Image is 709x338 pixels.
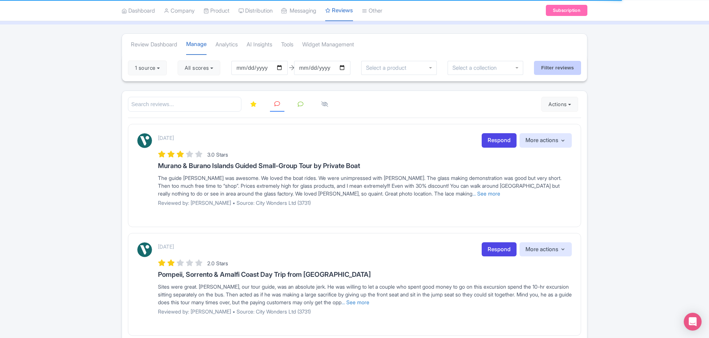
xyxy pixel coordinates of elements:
[215,35,238,55] a: Analytics
[302,35,354,55] a: Widget Management
[546,5,587,16] a: Subscription
[186,34,207,55] a: Manage
[684,313,702,331] div: Open Intercom Messenger
[238,0,273,21] a: Distribution
[207,151,228,158] span: 3.0 Stars
[158,174,572,197] div: The guide [PERSON_NAME] was awesome. We loved the boat rides. We were unimpressed with [PERSON_NA...
[247,35,272,55] a: AI Insights
[482,133,517,148] a: Respond
[128,97,241,112] input: Search reviews...
[158,308,572,315] p: Reviewed by: [PERSON_NAME] • Source: City Wonders Ltd (3731)
[158,134,174,142] p: [DATE]
[137,133,152,148] img: Viator Logo
[520,242,572,257] button: More actions
[158,199,572,207] p: Reviewed by: [PERSON_NAME] • Source: City Wonders Ltd (3731)
[520,133,572,148] button: More actions
[472,190,500,197] a: ... See more
[128,60,167,75] button: 1 source
[342,299,369,305] a: ... See more
[362,0,382,21] a: Other
[281,35,293,55] a: Tools
[158,243,174,250] p: [DATE]
[178,60,220,75] button: All scores
[158,283,572,306] div: Sites were great. [PERSON_NAME], our tour guide, was an absolute jerk. He was willing to let a co...
[452,65,502,71] input: Select a collection
[122,0,155,21] a: Dashboard
[158,162,572,170] h3: Murano & Burano Islands Guided Small-Group Tour by Private Boat
[137,242,152,257] img: Viator Logo
[207,260,228,266] span: 2.0 Stars
[158,271,572,278] h3: Pompeii, Sorrento & Amalfi Coast Day Trip from [GEOGRAPHIC_DATA]
[281,0,316,21] a: Messaging
[541,97,578,112] button: Actions
[164,0,195,21] a: Company
[534,61,581,75] input: Filter reviews
[131,35,177,55] a: Review Dashboard
[204,0,230,21] a: Product
[366,65,410,71] input: Select a product
[482,242,517,257] a: Respond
